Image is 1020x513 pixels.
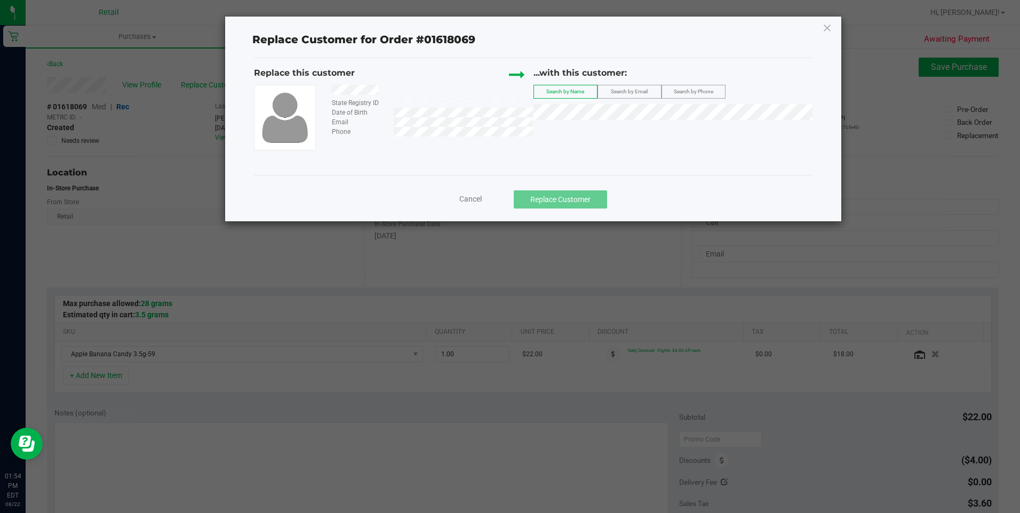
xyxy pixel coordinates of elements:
[533,68,627,78] span: ...with this customer:
[546,89,584,94] span: Search by Name
[674,89,713,94] span: Search by Phone
[459,195,482,203] span: Cancel
[254,68,355,78] span: Replace this customer
[324,127,394,137] div: Phone
[324,117,394,127] div: Email
[246,31,482,49] span: Replace Customer for Order #01618069
[324,108,394,117] div: Date of Birth
[324,98,394,108] div: State Registry ID
[11,428,43,460] iframe: Resource center
[611,89,648,94] span: Search by Email
[514,190,607,209] button: Replace Customer
[257,90,313,145] img: user-icon.png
